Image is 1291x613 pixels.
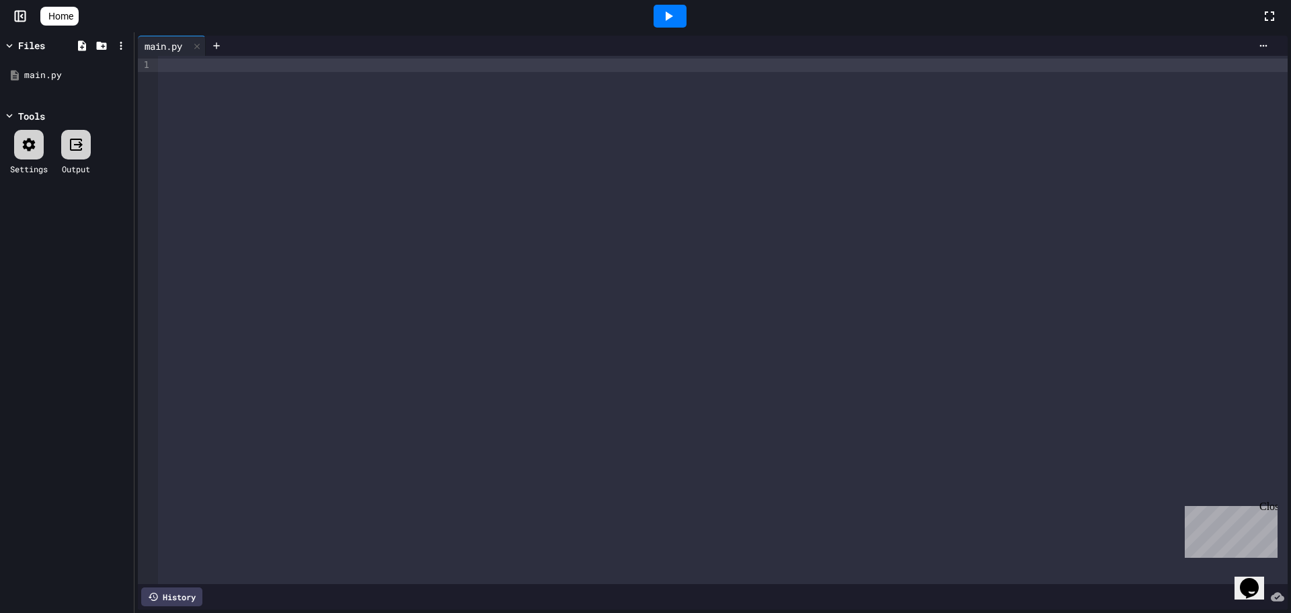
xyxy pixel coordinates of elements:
a: Home [40,7,79,26]
span: Home [48,9,73,23]
div: History [141,587,202,606]
iframe: chat widget [1179,501,1278,558]
div: Output [62,163,90,175]
div: Chat with us now!Close [5,5,93,85]
div: main.py [24,69,129,82]
div: Tools [18,109,45,123]
iframe: chat widget [1235,559,1278,600]
div: Settings [10,163,48,175]
div: 1 [138,59,151,72]
div: main.py [138,39,189,53]
div: Files [18,38,45,52]
div: main.py [138,36,206,56]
